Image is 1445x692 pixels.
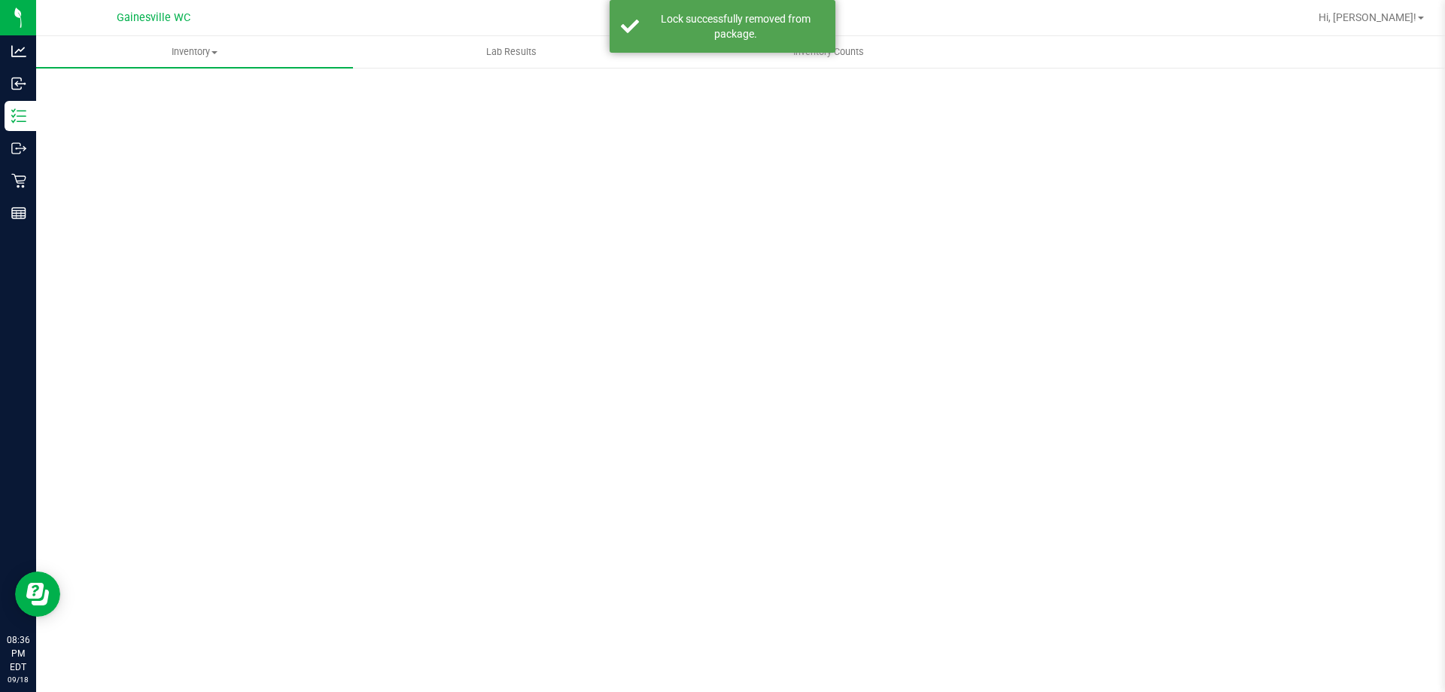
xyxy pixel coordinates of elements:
[7,674,29,685] p: 09/18
[11,206,26,221] inline-svg: Reports
[117,11,190,24] span: Gainesville WC
[36,45,353,59] span: Inventory
[1319,11,1416,23] span: Hi, [PERSON_NAME]!
[7,633,29,674] p: 08:36 PM EDT
[11,108,26,123] inline-svg: Inventory
[11,76,26,91] inline-svg: Inbound
[11,141,26,156] inline-svg: Outbound
[11,44,26,59] inline-svg: Analytics
[647,11,824,41] div: Lock successfully removed from package.
[15,572,60,617] iframe: Resource center
[11,173,26,188] inline-svg: Retail
[36,36,353,68] a: Inventory
[353,36,670,68] a: Lab Results
[466,45,557,59] span: Lab Results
